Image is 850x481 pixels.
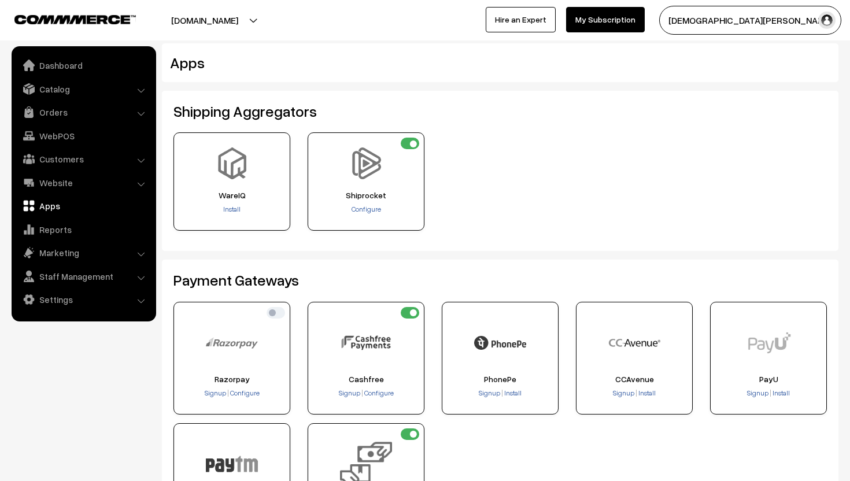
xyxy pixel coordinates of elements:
span: Signup [613,388,634,397]
a: Signup [613,388,635,397]
img: Razorpay [206,317,258,369]
span: Install [773,388,790,397]
span: WareIQ [178,191,286,200]
span: Configure [364,388,394,397]
a: Signup [339,388,361,397]
a: Install [503,388,522,397]
a: Settings [14,289,152,310]
span: PhonePe [446,375,555,384]
button: [DEMOGRAPHIC_DATA][PERSON_NAME] [659,6,841,35]
a: Catalog [14,79,152,99]
a: Hire an Expert [486,7,556,32]
a: Configure [352,205,381,213]
a: COMMMERCE [14,12,116,25]
span: Shiprocket [312,191,420,200]
span: Configure [230,388,260,397]
img: Shiprocket [350,147,382,179]
a: Apps [14,195,152,216]
button: [DOMAIN_NAME] [131,6,279,35]
a: Signup [205,388,227,397]
span: Signup [747,388,768,397]
a: Marketing [14,242,152,263]
img: COMMMERCE [14,15,136,24]
a: Install [771,388,790,397]
a: Configure [363,388,394,397]
h2: Apps [170,54,718,72]
a: Customers [14,149,152,169]
div: | [580,388,689,399]
span: Signup [205,388,226,397]
span: Cashfree [312,375,420,384]
span: CCAvenue [580,375,689,384]
div: | [312,388,420,399]
span: Razorpay [178,375,286,384]
img: PhonePe [474,317,526,369]
span: Install [504,388,522,397]
a: My Subscription [566,7,645,32]
a: Dashboard [14,55,152,76]
div: | [714,388,823,399]
div: | [178,388,286,399]
span: Install [638,388,656,397]
a: Signup [479,388,501,397]
a: Signup [747,388,770,397]
a: Install [223,205,241,213]
h2: Payment Gateways [173,271,827,289]
div: | [446,388,555,399]
img: WareIQ [216,147,248,179]
h2: Shipping Aggregators [173,102,827,120]
a: Website [14,172,152,193]
a: Orders [14,102,152,123]
a: Install [637,388,656,397]
a: Staff Management [14,266,152,287]
span: Signup [479,388,500,397]
span: Signup [339,388,360,397]
a: Configure [229,388,260,397]
img: Cashfree [340,317,392,369]
img: CCAvenue [608,317,660,369]
span: PayU [714,375,823,384]
img: PayU [742,317,794,369]
img: user [818,12,836,29]
a: WebPOS [14,125,152,146]
a: Reports [14,219,152,240]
